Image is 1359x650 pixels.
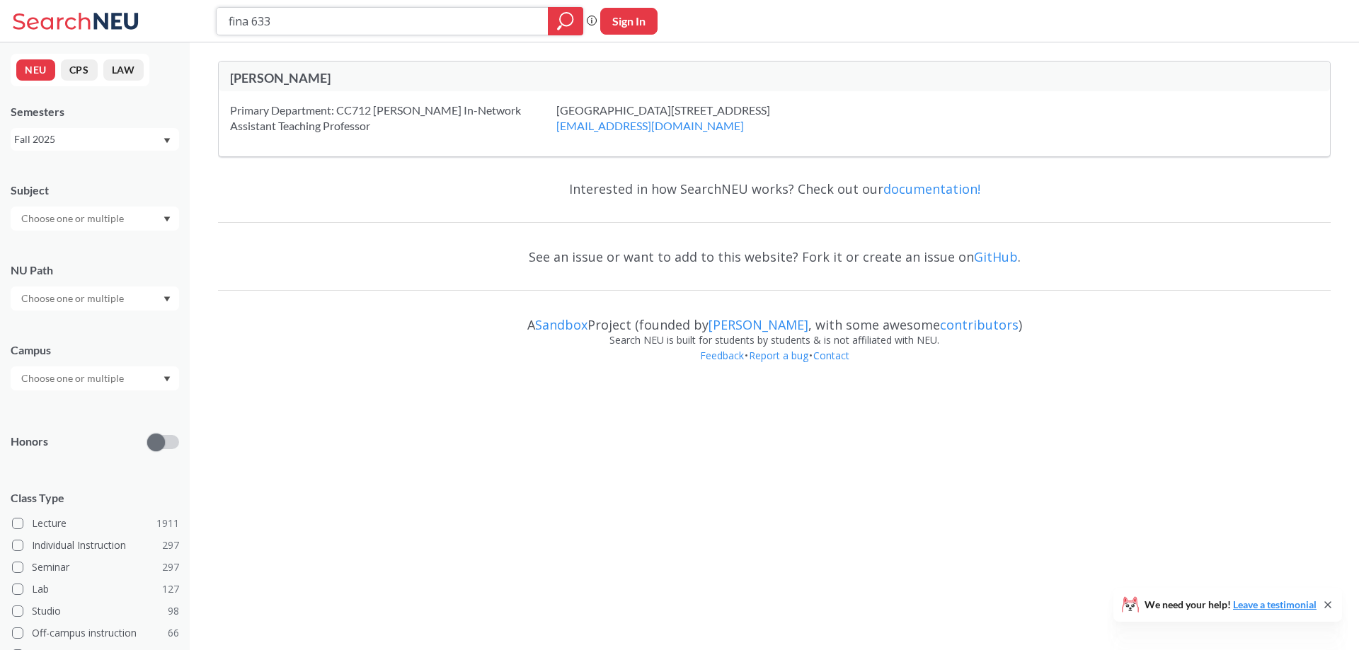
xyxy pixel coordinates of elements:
label: Studio [12,602,179,620]
a: contributors [940,316,1019,333]
div: Subject [11,182,179,198]
span: 297 [162,538,179,553]
a: [EMAIL_ADDRESS][DOMAIN_NAME] [556,119,744,132]
span: 98 [168,603,179,619]
a: Report a bug [748,349,809,362]
button: CPS [61,59,98,81]
div: Semesters [11,104,179,120]
button: NEU [16,59,55,81]
svg: Dropdown arrow [164,296,171,302]
a: documentation! [883,180,980,197]
span: We need your help! [1145,600,1317,610]
svg: Dropdown arrow [164,376,171,382]
div: Fall 2025Dropdown arrow [11,128,179,151]
input: Choose one or multiple [14,370,133,387]
svg: Dropdown arrow [164,216,171,222]
a: Leave a testimonial [1233,598,1317,610]
div: A Project (founded by , with some awesome ) [218,304,1331,332]
label: Individual Instruction [12,536,179,555]
div: Fall 2025 [14,132,162,147]
svg: Dropdown arrow [164,138,171,144]
div: NU Path [11,262,179,278]
div: Interested in how SearchNEU works? Check out our [218,168,1331,209]
span: Class Type [11,490,179,506]
div: Campus [11,342,179,358]
svg: magnifying glass [557,11,574,31]
label: Lecture [12,514,179,533]
a: Contact [813,349,850,362]
input: Choose one or multiple [14,210,133,227]
a: Sandbox [535,316,587,333]
a: [PERSON_NAME] [709,316,808,333]
div: Primary Department: CC712 [PERSON_NAME] In-Network Assistant Teaching Professor [230,103,556,134]
p: Honors [11,434,48,450]
div: [GEOGRAPHIC_DATA][STREET_ADDRESS] [556,103,805,134]
label: Seminar [12,558,179,576]
button: LAW [103,59,144,81]
input: Class, professor, course number, "phrase" [227,9,538,33]
a: GitHub [974,248,1018,265]
span: 66 [168,625,179,641]
div: See an issue or want to add to this website? Fork it or create an issue on . [218,236,1331,277]
div: Dropdown arrow [11,286,179,311]
span: 297 [162,559,179,575]
span: 1911 [156,516,179,531]
div: [PERSON_NAME] [230,70,774,86]
div: magnifying glass [548,7,583,35]
label: Lab [12,580,179,598]
input: Choose one or multiple [14,290,133,307]
button: Sign In [600,8,658,35]
a: Feedback [699,349,745,362]
div: Dropdown arrow [11,366,179,390]
div: Search NEU is built for students by students & is not affiliated with NEU. [218,332,1331,348]
div: Dropdown arrow [11,207,179,231]
div: • • [218,348,1331,385]
span: 127 [162,581,179,597]
label: Off-campus instruction [12,624,179,642]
